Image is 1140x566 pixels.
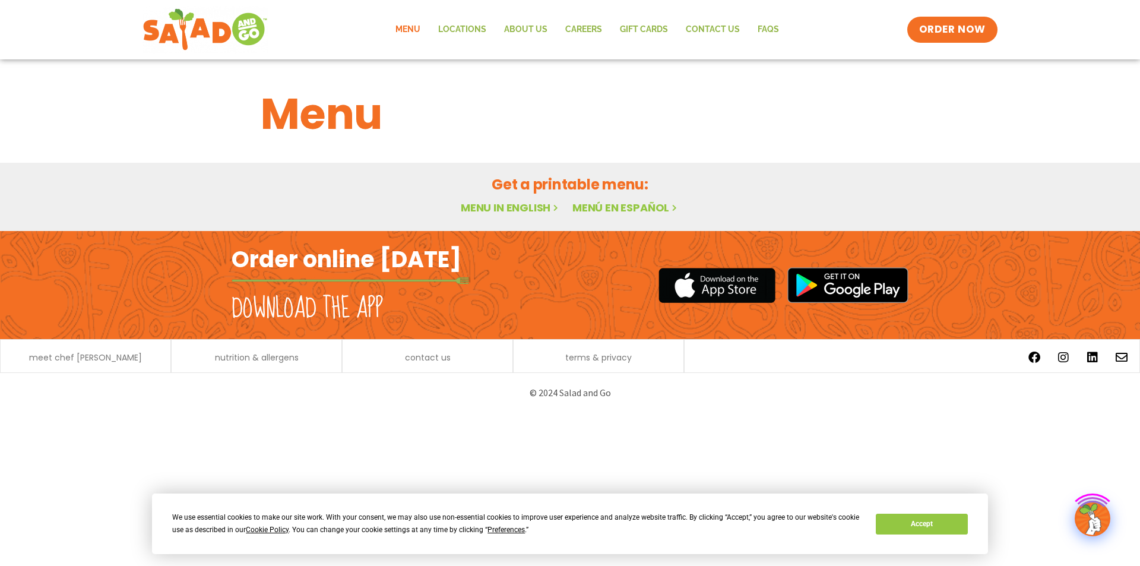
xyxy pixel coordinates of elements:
a: Locations [429,16,495,43]
a: FAQs [749,16,788,43]
img: fork [232,277,469,284]
a: contact us [405,353,451,362]
nav: Menu [387,16,788,43]
a: GIFT CARDS [611,16,677,43]
a: Contact Us [677,16,749,43]
img: appstore [658,266,775,305]
a: Menu [387,16,429,43]
button: Accept [876,514,967,535]
h2: Order online [DATE] [232,245,461,274]
a: terms & privacy [565,353,632,362]
p: © 2024 Salad and Go [237,385,902,401]
div: Cookie Consent Prompt [152,494,988,554]
a: meet chef [PERSON_NAME] [29,353,142,362]
img: new-SAG-logo-768×292 [142,6,268,53]
a: ORDER NOW [907,17,997,43]
h1: Menu [261,82,879,146]
a: nutrition & allergens [215,353,299,362]
span: Preferences [487,526,525,534]
a: Menu in English [461,200,560,215]
a: Careers [556,16,611,43]
img: google_play [787,267,908,303]
h2: Download the app [232,292,383,325]
div: We use essential cookies to make our site work. With your consent, we may also use non-essential ... [172,511,862,536]
span: Cookie Policy [246,526,289,534]
span: ORDER NOW [919,23,986,37]
h2: Get a printable menu: [261,174,879,195]
a: About Us [495,16,556,43]
a: Menú en español [572,200,679,215]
